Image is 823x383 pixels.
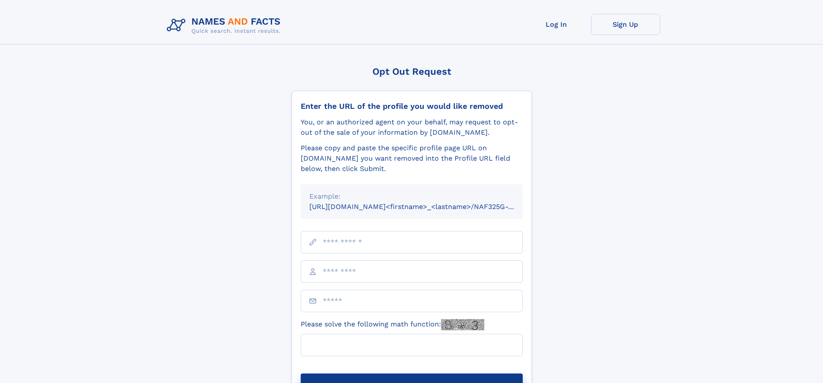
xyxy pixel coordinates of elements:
[292,66,532,77] div: Opt Out Request
[301,101,523,111] div: Enter the URL of the profile you would like removed
[309,203,539,211] small: [URL][DOMAIN_NAME]<firstname>_<lastname>/NAF325G-xxxxxxxx
[522,14,591,35] a: Log In
[301,117,523,138] div: You, or an authorized agent on your behalf, may request to opt-out of the sale of your informatio...
[301,143,523,174] div: Please copy and paste the specific profile page URL on [DOMAIN_NAME] you want removed into the Pr...
[301,319,484,330] label: Please solve the following math function:
[309,191,514,202] div: Example:
[591,14,660,35] a: Sign Up
[163,14,288,37] img: Logo Names and Facts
